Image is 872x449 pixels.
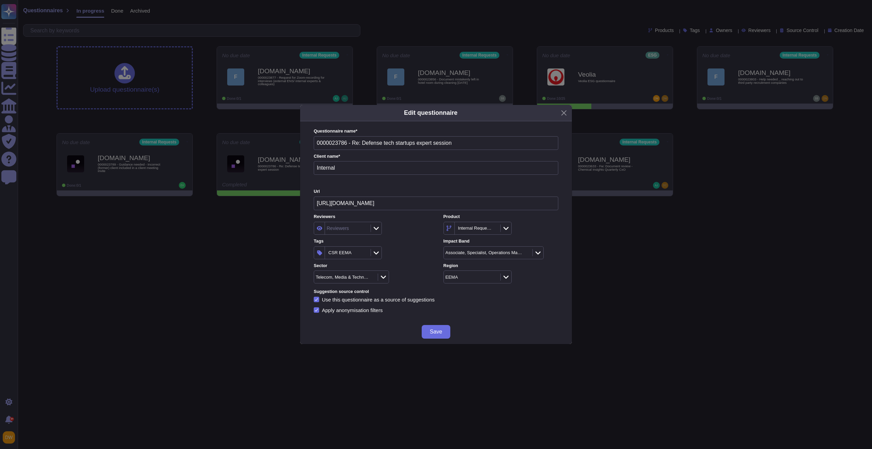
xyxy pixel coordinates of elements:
[327,226,349,231] div: Reviewers
[458,226,492,230] div: Internal Requests
[314,154,558,159] label: Client name
[314,290,558,294] label: Suggestion source control
[316,275,369,279] div: Telecom, Media & Technology
[443,215,558,219] label: Product
[559,108,569,118] button: Close
[430,329,442,335] span: Save
[314,129,558,134] label: Questionnaire name
[314,161,558,175] input: Enter company name of the client
[446,275,458,279] div: EEMA
[328,250,352,255] div: CSR EEMA
[314,189,558,194] label: Url
[446,250,524,255] div: Associate, Specialist, Operations Manager
[443,239,558,244] label: Impact Band
[422,325,450,339] button: Save
[314,239,429,244] label: Tags
[314,197,558,210] input: Online platform url
[322,297,435,302] div: Use this questionnaire as a source of suggestions
[443,264,558,268] label: Region
[314,215,429,219] label: Reviewers
[322,308,384,313] div: Apply anonymisation filters
[314,264,429,268] label: Sector
[404,108,457,118] h5: Edit questionnaire
[314,136,558,150] input: Enter questionnaire name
